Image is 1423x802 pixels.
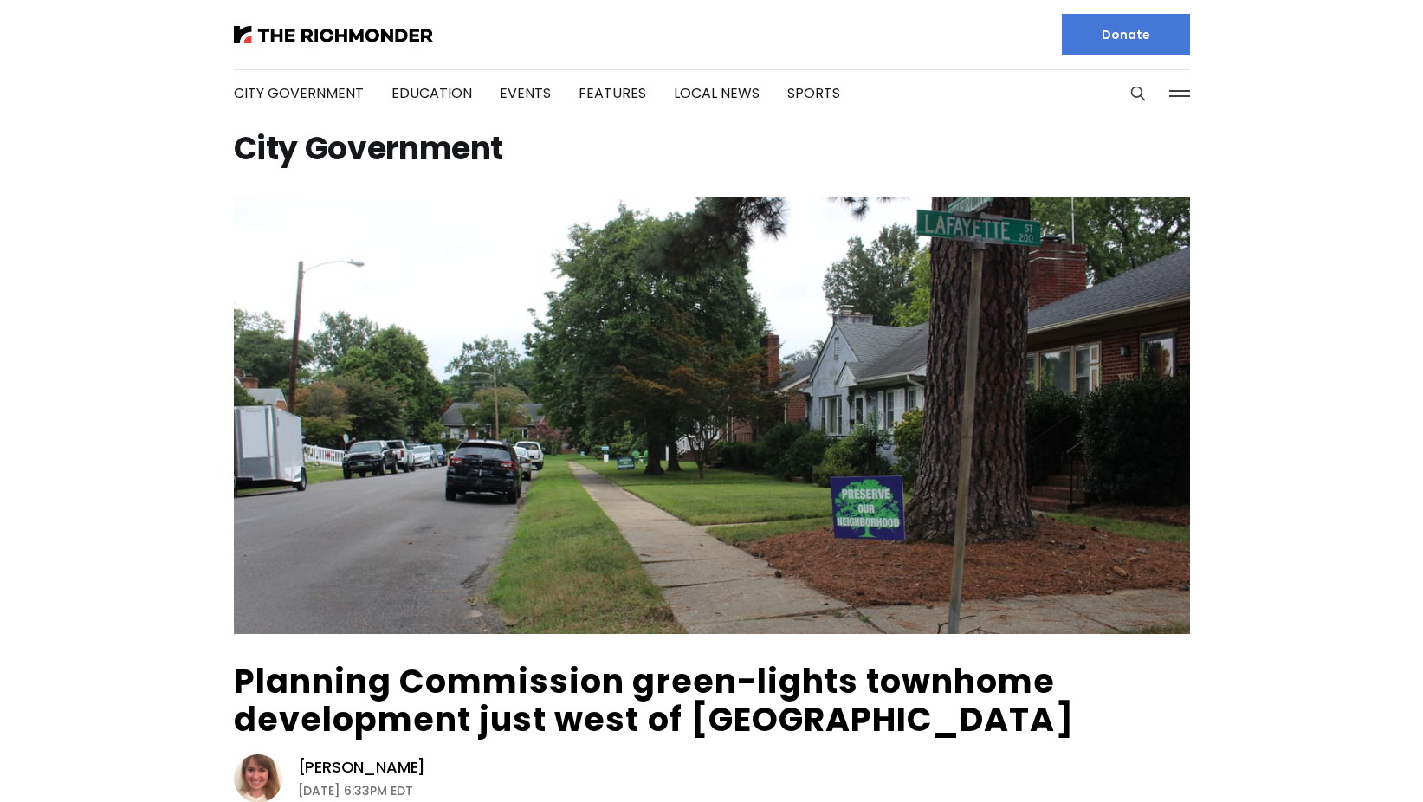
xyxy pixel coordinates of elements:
[234,658,1074,742] a: Planning Commission green-lights townhome development just west of [GEOGRAPHIC_DATA]
[234,26,433,43] img: The Richmonder
[234,83,364,103] a: City Government
[1062,14,1190,55] a: Donate
[234,197,1190,634] img: Planning Commission green-lights townhome development just west of Carytown
[234,135,1190,163] h1: City Government
[500,83,551,103] a: Events
[391,83,472,103] a: Education
[674,83,760,103] a: Local News
[579,83,646,103] a: Features
[787,83,840,103] a: Sports
[298,780,413,801] time: [DATE] 6:33PM EDT
[298,757,426,778] a: [PERSON_NAME]
[1125,81,1151,107] button: Search this site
